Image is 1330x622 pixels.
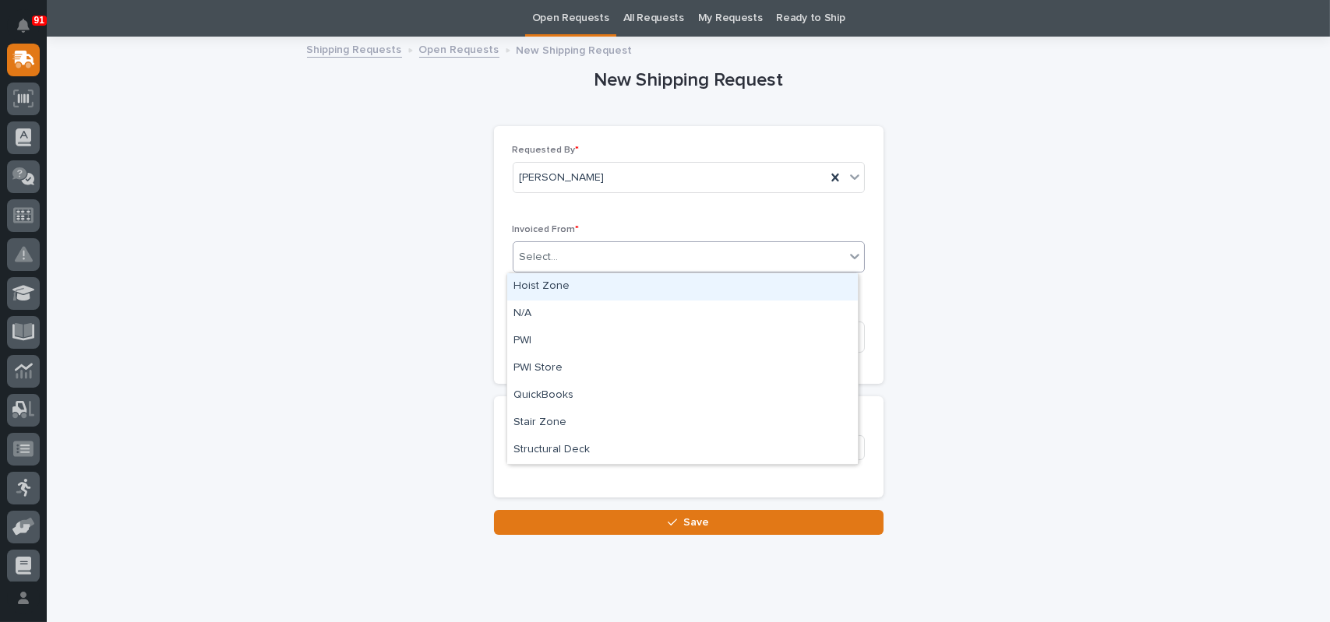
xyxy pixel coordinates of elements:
p: New Shipping Request [517,40,633,58]
div: PWI [507,328,858,355]
p: 91 [34,15,44,26]
div: Notifications91 [19,19,40,44]
h1: New Shipping Request [494,69,884,92]
button: Save [494,510,884,535]
div: PWI Store [507,355,858,382]
div: N/A [507,300,858,328]
div: Select... [520,249,559,265]
a: Open Requests [419,40,499,58]
span: [PERSON_NAME] [520,170,605,186]
div: Stair Zone [507,409,858,437]
span: Save [683,515,709,529]
button: Notifications [7,9,40,42]
div: Structural Deck [507,437,858,464]
span: Invoiced From [513,225,580,234]
a: Shipping Requests [307,40,402,58]
div: QuickBooks [507,382,858,409]
span: Requested By [513,146,580,155]
div: Hoist Zone [507,273,858,300]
